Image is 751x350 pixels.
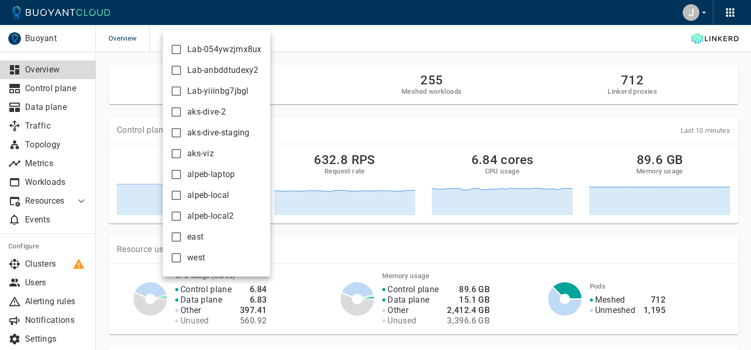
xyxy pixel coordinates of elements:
span: aks-dive-staging [187,128,250,138]
span: Lab-yiiinbg7jbgl [187,86,249,96]
span: alpeb-local [187,190,229,201]
span: aks-dive-2 [187,107,226,117]
span: Lab-054ywzjmx8ux [187,44,262,55]
span: Lab-anbddtudexy2 [187,65,259,76]
span: east [187,232,203,242]
span: west [187,253,205,263]
span: aks-viz [187,148,214,159]
span: alpeb-laptop [187,169,235,180]
span: alpeb-local2 [187,211,234,221]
